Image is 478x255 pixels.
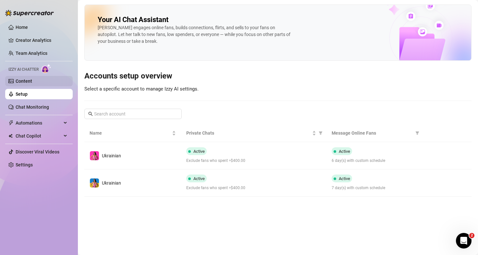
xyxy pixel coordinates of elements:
[428,178,439,188] button: right
[84,86,199,92] span: Select a specific account to manage Izzy AI settings.
[88,112,93,116] span: search
[339,149,350,154] span: Active
[16,118,62,128] span: Automations
[16,79,32,84] a: Content
[16,91,28,97] a: Setup
[16,51,47,56] a: Team Analytics
[8,67,39,73] span: Izzy AI Chatter
[84,71,472,81] h3: Accounts setup overview
[98,15,168,24] h2: Your AI Chat Assistant
[16,162,33,167] a: Settings
[90,178,99,188] img: Ukrainian
[186,185,321,191] span: Exclude fans who spent >$400.00
[102,153,121,158] span: Ukrainian
[41,64,51,73] img: AI Chatter
[456,233,472,249] iframe: Intercom live chat
[16,104,49,110] a: Chat Monitoring
[339,176,350,181] span: Active
[193,149,205,154] span: Active
[90,151,99,160] img: Ukrainian
[90,129,171,137] span: Name
[319,131,323,135] span: filter
[193,176,205,181] span: Active
[431,181,436,185] span: right
[317,128,324,138] span: filter
[415,131,419,135] span: filter
[84,124,181,142] th: Name
[431,153,436,158] span: right
[16,35,67,45] a: Creator Analytics
[186,129,311,137] span: Private Chats
[186,158,321,164] span: Exclude fans who spent >$400.00
[102,180,121,186] span: Ukrainian
[428,151,439,161] button: right
[16,149,59,154] a: Discover Viral Videos
[16,25,28,30] a: Home
[8,134,13,138] img: Chat Copilot
[8,120,14,126] span: thunderbolt
[332,129,413,137] span: Message Online Fans
[332,185,418,191] span: 7 day(s) with custom schedule
[94,110,173,117] input: Search account
[16,131,62,141] span: Chat Copilot
[181,124,326,142] th: Private Chats
[98,24,292,45] div: [PERSON_NAME] engages online fans, builds connections, flirts, and sells to your fans on autopilo...
[414,128,421,138] span: filter
[332,158,418,164] span: 6 day(s) with custom schedule
[5,10,54,16] img: logo-BBDzfeDw.svg
[469,233,474,238] span: 2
